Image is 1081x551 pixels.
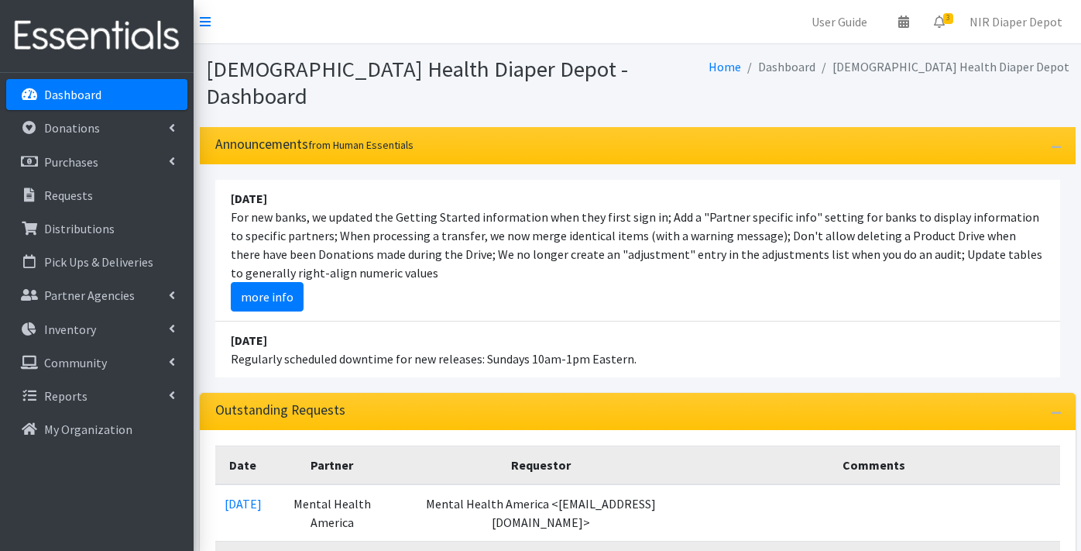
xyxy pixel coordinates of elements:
[44,288,135,303] p: Partner Agencies
[741,56,815,78] li: Dashboard
[6,347,187,378] a: Community
[6,381,187,412] a: Reports
[393,484,688,542] td: Mental Health America <[EMAIL_ADDRESS][DOMAIN_NAME]>
[6,79,187,110] a: Dashboard
[393,446,688,485] th: Requestor
[688,446,1060,485] th: Comments
[6,10,187,62] img: HumanEssentials
[799,6,880,37] a: User Guide
[44,355,107,370] p: Community
[6,112,187,143] a: Donations
[6,414,187,445] a: My Organization
[231,332,267,348] strong: [DATE]
[6,146,187,177] a: Purchases
[6,180,187,211] a: Requests
[709,59,741,74] a: Home
[921,6,957,37] a: 3
[271,484,394,542] td: Mental Health America
[6,246,187,277] a: Pick Ups & Deliveries
[215,446,271,485] th: Date
[44,188,93,203] p: Requests
[308,138,414,152] small: from Human Essentials
[44,388,88,404] p: Reports
[44,120,100,136] p: Donations
[215,180,1060,322] li: For new banks, we updated the Getting Started information when they first sign in; Add a "Partner...
[44,322,96,337] p: Inventory
[943,13,953,24] span: 3
[44,87,101,102] p: Dashboard
[44,422,132,437] p: My Organization
[231,191,267,206] strong: [DATE]
[271,446,394,485] th: Partner
[6,213,187,244] a: Distributions
[206,56,632,109] h1: [DEMOGRAPHIC_DATA] Health Diaper Depot - Dashboard
[215,322,1060,377] li: Regularly scheduled downtime for new releases: Sundays 10am-1pm Eastern.
[44,221,115,236] p: Distributions
[225,496,262,511] a: [DATE]
[957,6,1075,37] a: NIR Diaper Depot
[215,136,414,153] h3: Announcements
[6,314,187,345] a: Inventory
[44,254,153,270] p: Pick Ups & Deliveries
[231,282,304,312] a: more info
[44,154,98,170] p: Purchases
[6,280,187,311] a: Partner Agencies
[215,402,345,418] h3: Outstanding Requests
[815,56,1069,78] li: [DEMOGRAPHIC_DATA] Health Diaper Depot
